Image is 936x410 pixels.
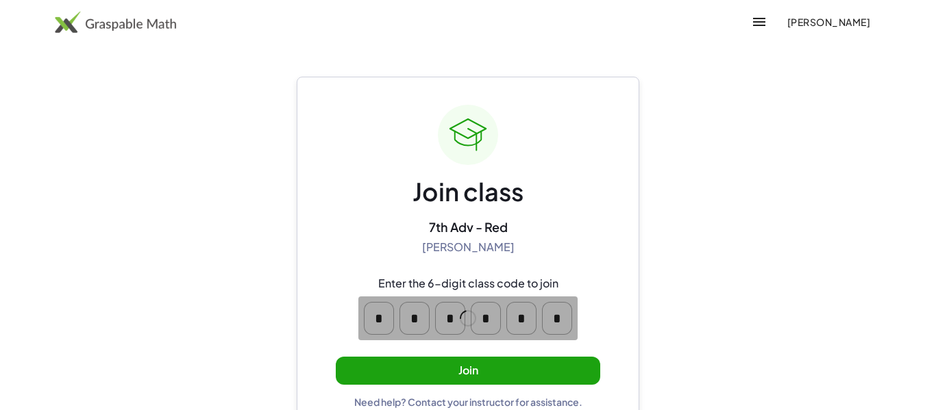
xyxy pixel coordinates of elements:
div: [PERSON_NAME] [422,240,515,255]
button: Join [336,357,600,385]
div: Need help? Contact your instructor for assistance. [354,396,582,408]
div: Enter the 6-digit class code to join [378,277,558,291]
button: [PERSON_NAME] [776,10,881,34]
span: [PERSON_NAME] [787,16,870,28]
div: Join class [412,176,524,208]
div: 7th Adv - Red [429,219,508,235]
